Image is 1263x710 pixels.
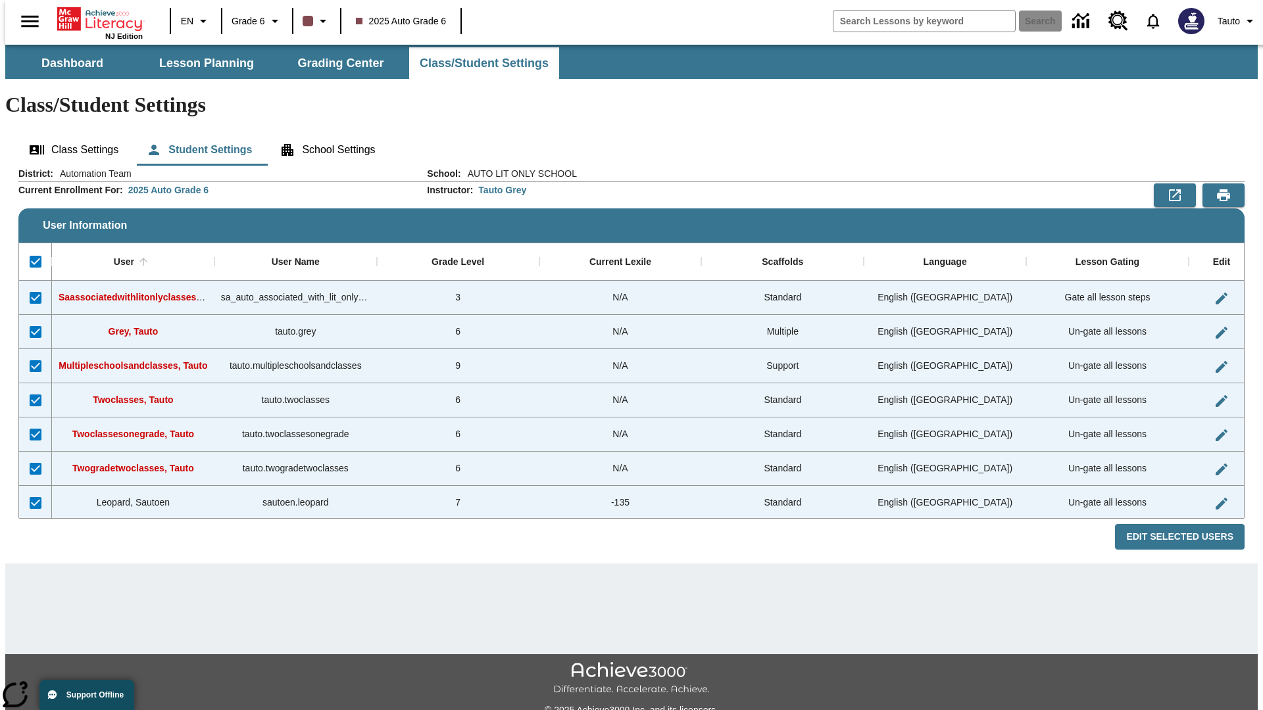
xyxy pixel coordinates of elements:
[1208,490,1235,517] button: Edit User
[427,168,460,179] h2: School :
[864,417,1026,452] div: English (US)
[159,56,254,71] span: Lesson Planning
[11,2,49,41] button: Open side menu
[181,14,193,28] span: EN
[1208,319,1235,346] button: Edit User
[59,360,207,371] span: Multipleschoolsandclasses, Tauto
[66,690,124,699] span: Support Offline
[39,680,134,710] button: Support Offline
[864,486,1026,520] div: English (US)
[214,349,377,383] div: tauto.multipleschoolsandclasses
[114,256,134,268] div: User
[1208,422,1235,448] button: Edit User
[53,167,132,180] span: Automation Team
[539,417,702,452] div: N/A
[175,9,217,33] button: Language: EN, Select a language
[701,349,864,383] div: Support
[461,167,577,180] span: AUTO LIT ONLY SCHOOL
[109,326,159,337] span: Grey, Tauto
[701,417,864,452] div: Standard
[1136,4,1170,38] a: Notifications
[924,256,967,268] div: Language
[43,220,127,231] span: User Information
[7,47,138,79] button: Dashboard
[1076,256,1139,268] div: Lesson Gating
[1213,256,1230,268] div: Edit
[1170,4,1212,38] button: Select a new avatar
[232,14,265,28] span: Grade 6
[1026,383,1189,417] div: Un-gate all lessons
[72,429,194,439] span: Twoclassesonegrade, Tauto
[18,134,129,166] button: Class Settings
[539,452,702,486] div: N/A
[833,11,1015,32] input: search field
[539,315,702,349] div: N/A
[377,349,539,383] div: 9
[105,32,143,40] span: NJ Edition
[1026,486,1189,520] div: Un-gate all lessons
[214,281,377,315] div: sa_auto_associated_with_lit_only_classes
[1208,388,1235,414] button: Edit User
[128,183,209,197] div: 2025 Auto Grade 6
[377,281,539,315] div: 3
[214,417,377,452] div: tauto.twoclassesonegrade
[275,47,407,79] button: Grading Center
[5,45,1258,79] div: SubNavbar
[269,134,385,166] button: School Settings
[1064,3,1101,39] a: Data Center
[539,349,702,383] div: N/A
[864,349,1026,383] div: English (US)
[214,383,377,417] div: tauto.twoclasses
[589,256,651,268] div: Current Lexile
[539,486,702,520] div: -135
[377,486,539,520] div: 7
[539,383,702,417] div: N/A
[553,662,710,696] img: Achieve3000 Differentiate Accelerate Achieve
[1101,3,1136,39] a: Resource Center, Will open in new tab
[701,383,864,417] div: Standard
[701,486,864,520] div: Standard
[5,47,560,79] div: SubNavbar
[57,5,143,40] div: Home
[93,394,173,405] span: Twoclasses, Tauto
[762,256,803,268] div: Scaffolds
[864,452,1026,486] div: English (US)
[297,9,336,33] button: Class color is dark brown. Change class color
[18,185,123,196] h2: Current Enrollment For :
[1026,315,1189,349] div: Un-gate all lessons
[136,134,262,166] button: Student Settings
[1026,349,1189,383] div: Un-gate all lessons
[1208,285,1235,312] button: Edit User
[1154,183,1196,207] button: Export to CSV
[214,486,377,520] div: sautoen.leopard
[226,9,288,33] button: Grade: Grade 6, Select a grade
[377,452,539,486] div: 6
[5,93,1258,117] h1: Class/Student Settings
[420,56,549,71] span: Class/Student Settings
[1026,452,1189,486] div: Un-gate all lessons
[427,185,473,196] h2: Instructor :
[18,168,53,179] h2: District :
[1115,524,1245,550] button: Edit Selected Users
[409,47,559,79] button: Class/Student Settings
[1208,354,1235,380] button: Edit User
[701,452,864,486] div: Standard
[97,497,170,508] span: Leopard, Sautoen
[57,6,143,32] a: Home
[41,56,103,71] span: Dashboard
[1178,8,1204,34] img: Avatar
[297,56,384,71] span: Grading Center
[377,417,539,452] div: 6
[1202,183,1245,207] button: Print Preview
[141,47,272,79] button: Lesson Planning
[356,14,447,28] span: 2025 Auto Grade 6
[1208,456,1235,483] button: Edit User
[478,183,526,197] div: Tauto Grey
[1026,281,1189,315] div: Gate all lesson steps
[214,452,377,486] div: tauto.twogradetwoclasses
[864,315,1026,349] div: English (US)
[18,134,1245,166] div: Class/Student Settings
[864,281,1026,315] div: English (US)
[1212,9,1263,33] button: Profile/Settings
[272,256,320,268] div: User Name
